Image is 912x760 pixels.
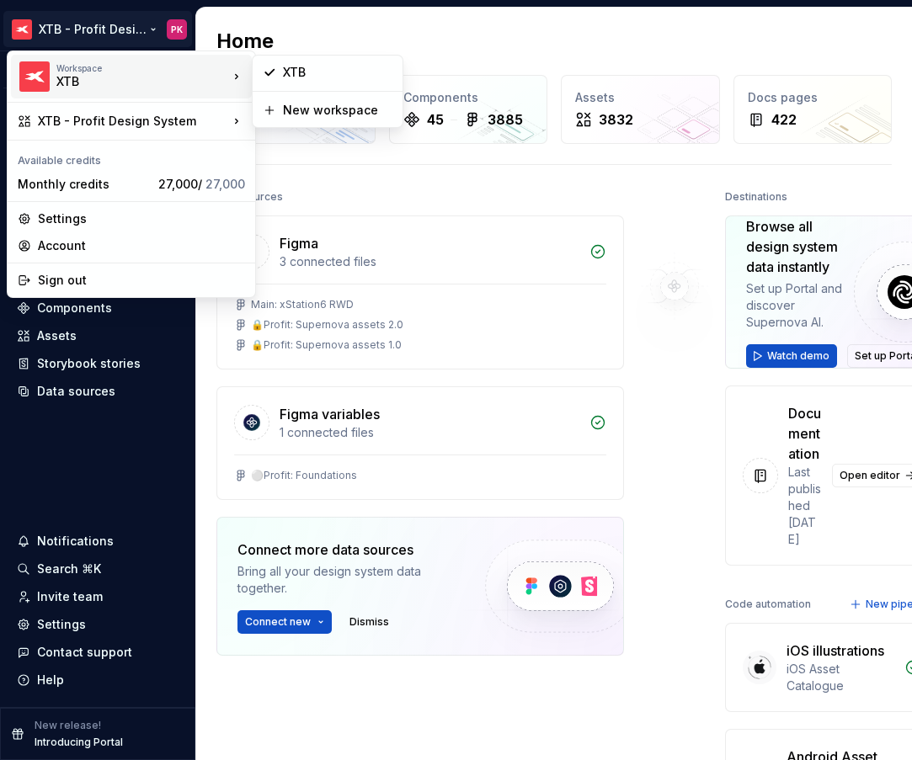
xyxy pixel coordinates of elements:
div: XTB - Profit Design System [38,113,228,130]
div: Workspace [56,63,228,73]
div: Account [38,237,245,254]
img: 69bde2f7-25a0-4577-ad58-aa8b0b39a544.png [19,61,50,92]
div: Available credits [11,144,252,171]
div: XTB [56,73,200,90]
span: 27,000 [205,177,245,191]
div: Settings [38,210,245,227]
div: XTB [283,64,392,81]
span: 27,000 / [158,177,245,191]
div: Monthly credits [18,176,152,193]
div: Sign out [38,272,245,289]
div: New workspace [283,102,392,119]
